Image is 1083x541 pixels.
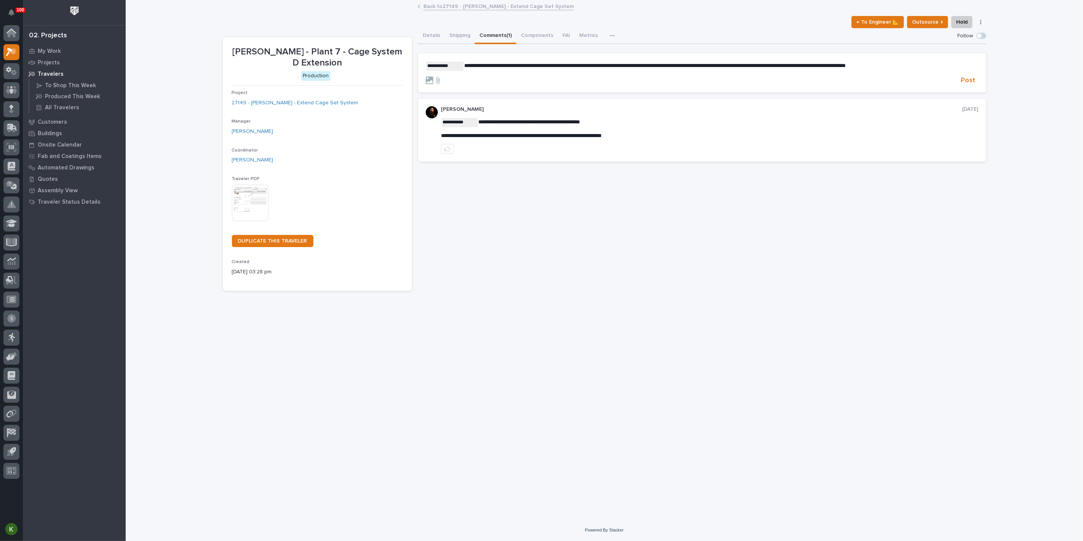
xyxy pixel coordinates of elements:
[232,119,251,124] span: Manager
[238,238,307,244] span: DUPLICATE THIS TRAVELER
[10,9,19,21] div: Notifications100
[38,119,67,126] p: Customers
[38,199,101,206] p: Traveler Status Details
[38,142,82,148] p: Onsite Calendar
[232,148,258,153] span: Coordinator
[232,235,313,247] a: DUPLICATE THIS TRAVELER
[23,116,126,128] a: Customers
[423,2,574,10] a: Back to27149 - [PERSON_NAME] - Extend Cage Set System
[38,176,58,183] p: Quotes
[441,106,963,113] p: [PERSON_NAME]
[232,46,403,69] p: [PERSON_NAME] - Plant 7 - Cage System D Extension
[23,173,126,185] a: Quotes
[23,57,126,68] a: Projects
[856,18,899,27] span: ← To Engineer 📐
[29,80,126,91] a: To Shop This Week
[38,71,64,78] p: Travelers
[45,104,79,111] p: All Travelers
[963,106,979,113] p: [DATE]
[558,28,575,44] button: FAI
[3,5,19,21] button: Notifications
[45,93,100,100] p: Produced This Week
[426,106,438,118] img: zmKUmRVDQjmBLfnAs97p
[475,28,516,44] button: Comments (1)
[441,144,454,154] button: like this post
[3,521,19,537] button: users-avatar
[38,48,61,55] p: My Work
[38,130,62,137] p: Buildings
[17,7,24,13] p: 100
[23,68,126,80] a: Travelers
[23,45,126,57] a: My Work
[956,18,968,27] span: Hold
[29,91,126,102] a: Produced This Week
[29,102,126,113] a: All Travelers
[585,528,623,532] a: Powered By Stacker
[575,28,602,44] button: Metrics
[418,28,445,44] button: Details
[23,150,126,162] a: Fab and Coatings Items
[232,128,273,136] a: [PERSON_NAME]
[232,91,248,95] span: Project
[45,82,96,89] p: To Shop This Week
[958,76,979,85] button: Post
[23,185,126,196] a: Assembly View
[23,196,126,207] a: Traveler Status Details
[301,71,331,81] div: Production
[516,28,558,44] button: Components
[38,153,102,160] p: Fab and Coatings Items
[38,164,94,171] p: Automated Drawings
[445,28,475,44] button: Shipping
[851,16,904,28] button: ← To Engineer 📐
[232,156,273,164] a: [PERSON_NAME]
[232,177,260,181] span: Traveler PDF
[232,260,250,264] span: Created
[907,16,948,28] button: Outsource ↑
[38,59,60,66] p: Projects
[67,4,81,18] img: Workspace Logo
[23,162,126,173] a: Automated Drawings
[912,18,943,27] span: Outsource ↑
[958,33,973,39] p: Follow
[23,128,126,139] a: Buildings
[951,16,973,28] button: Hold
[29,32,67,40] div: 02. Projects
[232,268,403,276] p: [DATE] 03:28 pm
[38,187,78,194] p: Assembly View
[961,76,976,85] span: Post
[232,99,358,107] a: 27149 - [PERSON_NAME] - Extend Cage Set System
[23,139,126,150] a: Onsite Calendar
